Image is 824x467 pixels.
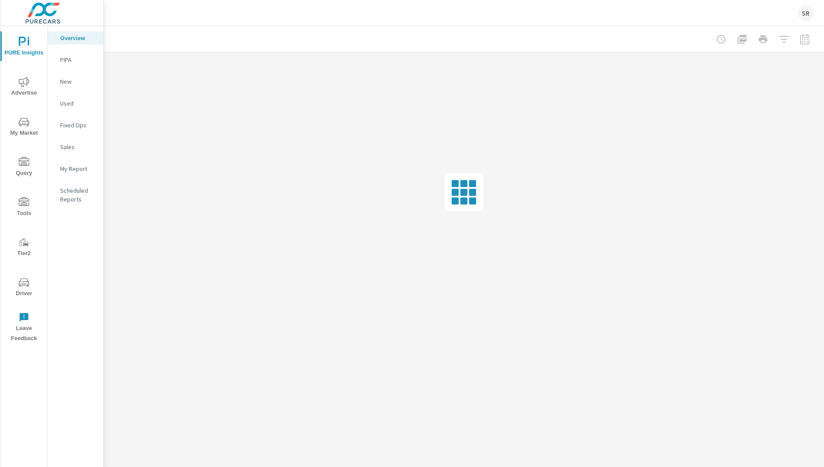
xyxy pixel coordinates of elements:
[60,55,96,64] p: PIPA
[60,121,96,130] p: Fixed Ops
[60,99,96,108] p: Used
[3,37,45,58] span: PURE Insights
[3,312,45,344] span: Leave Feedback
[3,237,45,259] span: Tier2
[3,157,45,178] span: Query
[798,5,814,21] div: SR
[3,277,45,299] span: Driver
[48,140,103,153] div: Sales
[48,184,103,206] div: Scheduled Reports
[48,97,103,110] div: Used
[60,143,96,151] p: Sales
[3,117,45,138] span: My Market
[48,119,103,132] div: Fixed Ops
[0,26,48,347] div: nav menu
[3,77,45,98] span: Advertise
[48,162,103,175] div: My Report
[60,77,96,86] p: New
[60,34,96,42] p: Overview
[60,164,96,173] p: My Report
[48,53,103,66] div: PIPA
[3,197,45,218] span: Tools
[60,186,96,204] p: Scheduled Reports
[48,75,103,88] div: New
[48,31,103,44] div: Overview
